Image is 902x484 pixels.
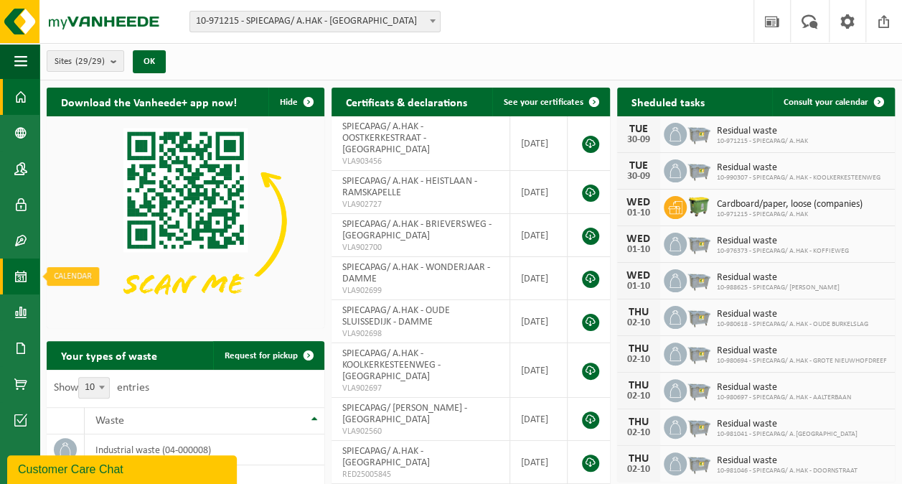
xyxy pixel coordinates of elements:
span: 10-990307 - SPIECAPAG/ A.HAK - KOOLKERKESTEENWEG [717,174,880,182]
img: WB-2500-GAL-GY-01 [687,157,711,182]
span: 10-971215 - SPIECAPAG/ A.HAK [717,210,863,219]
span: VLA902698 [342,328,499,340]
h2: Certificats & declarations [332,88,481,116]
td: [DATE] [510,441,568,484]
span: 10-971215 - SPIECAPAG/ A.HAK - BRUGGE [190,11,440,32]
span: 10 [78,377,110,399]
div: 01-10 [624,208,653,218]
span: VLA902699 [342,285,499,297]
td: [DATE] [510,343,568,398]
span: Residual waste [717,309,868,320]
span: Hide [280,98,298,107]
div: 02-10 [624,391,653,401]
span: Residual waste [717,236,849,247]
count: (29/29) [75,57,105,66]
button: Hide [268,88,323,116]
div: 02-10 [624,355,653,365]
span: Residual waste [717,382,851,394]
a: See your certificates [492,88,609,116]
span: 10-971215 - SPIECAPAG/ A.HAK [717,137,808,146]
span: SPIECAPAG/ A.HAK - BRIEVERSWEG - [GEOGRAPHIC_DATA] [342,219,491,241]
td: [DATE] [510,257,568,300]
a: Consult your calendar [772,88,893,116]
h2: Download the Vanheede+ app now! [47,88,251,116]
div: WED [624,233,653,245]
div: 01-10 [624,245,653,255]
button: Sites(29/29) [47,50,124,72]
span: VLA902697 [342,383,499,394]
div: 01-10 [624,281,653,292]
img: WB-2500-GAL-GY-01 [687,121,711,145]
span: See your certificates [504,98,583,107]
span: 10-980697 - SPIECAPAG/ A.HAK - AALTERBAAN [717,394,851,402]
span: SPIECAPAG/ [PERSON_NAME] - [GEOGRAPHIC_DATA] [342,403,467,425]
label: Show entries [54,382,149,394]
td: [DATE] [510,116,568,171]
span: 10-971215 - SPIECAPAG/ A.HAK - BRUGGE [189,11,441,32]
h2: Your types of waste [47,341,172,369]
img: WB-2500-GAL-GY-01 [687,304,711,328]
img: WB-2500-GAL-GY-01 [687,377,711,401]
span: Residual waste [717,419,858,430]
iframe: chat widget [7,452,240,484]
span: Sites [55,51,105,73]
span: 10-976373 - SPIECAPAG/ A.HAK - KOFFIEWEG [717,247,849,256]
span: Request for pickup [225,351,298,360]
span: VLA902560 [342,426,499,437]
span: SPIECAPAG/ A.HAK - WONDERJAAR - DAMME [342,262,489,284]
div: 02-10 [624,465,653,475]
div: THU [624,416,653,428]
div: THU [624,453,653,465]
div: THU [624,307,653,318]
div: 02-10 [624,318,653,328]
span: SPIECAPAG/ A.HAK - OOSTKERKESTRAAT - [GEOGRAPHIC_DATA] [342,121,430,155]
div: 30-09 [624,172,653,182]
button: OK [133,50,166,73]
td: industrial waste (04-000008) [85,434,324,465]
div: THU [624,343,653,355]
div: WED [624,270,653,281]
div: 02-10 [624,428,653,438]
span: Residual waste [717,126,808,137]
span: SPIECAPAG/ A.HAK - OUDE SLUISSEDIJK - DAMME [342,305,450,327]
div: TUE [624,160,653,172]
span: Residual waste [717,455,858,467]
a: Request for pickup [213,341,323,370]
span: 10-981046 - SPIECAPAG/ A.HAK - DOORNSTRAAT [717,467,858,475]
img: WB-2500-GAL-GY-01 [687,231,711,255]
span: SPIECAPAG/ A.HAK - HEISTLAAN - RAMSKAPELLE [342,176,476,198]
span: Consult your calendar [784,98,868,107]
div: THU [624,380,653,391]
span: RED25005845 [342,469,499,480]
span: Cardboard/paper, loose (companies) [717,199,863,210]
div: WED [624,197,653,208]
h2: Sheduled tasks [617,88,719,116]
span: SPIECAPAG/ A.HAK - KOOLKERKESTEENWEG - [GEOGRAPHIC_DATA] [342,348,441,382]
div: 30-09 [624,135,653,145]
span: SPIECAPAG/ A.HAK - [GEOGRAPHIC_DATA] [342,446,430,468]
img: WB-2500-GAL-GY-01 [687,414,711,438]
img: WB-2500-GAL-GY-01 [687,340,711,365]
td: [DATE] [510,300,568,343]
span: 10 [79,378,109,398]
td: [DATE] [510,398,568,441]
img: WB-2500-GAL-GY-01 [687,450,711,475]
span: VLA902700 [342,242,499,253]
span: VLA903456 [342,156,499,167]
td: [DATE] [510,171,568,214]
span: 10-980694 - SPIECAPAG/ A.HAK - GROTE NIEUWHOFDREEF [717,357,887,366]
img: WB-2500-GAL-GY-01 [687,267,711,292]
span: Residual waste [717,272,840,284]
img: Download de VHEPlus App [47,116,324,325]
span: Residual waste [717,345,887,357]
span: 10-980618 - SPIECAPAG/ A.HAK - OUDE BURKELSLAG [717,320,868,329]
span: Waste [95,415,124,427]
span: VLA902727 [342,199,499,210]
div: TUE [624,124,653,135]
span: Residual waste [717,162,880,174]
span: 10-981041 - SPIECAPAG/ A.[GEOGRAPHIC_DATA] [717,430,858,439]
td: [DATE] [510,214,568,257]
img: WB-1100-HPE-GN-50 [687,194,711,218]
span: 10-988625 - SPIECAPAG/ [PERSON_NAME] [717,284,840,292]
